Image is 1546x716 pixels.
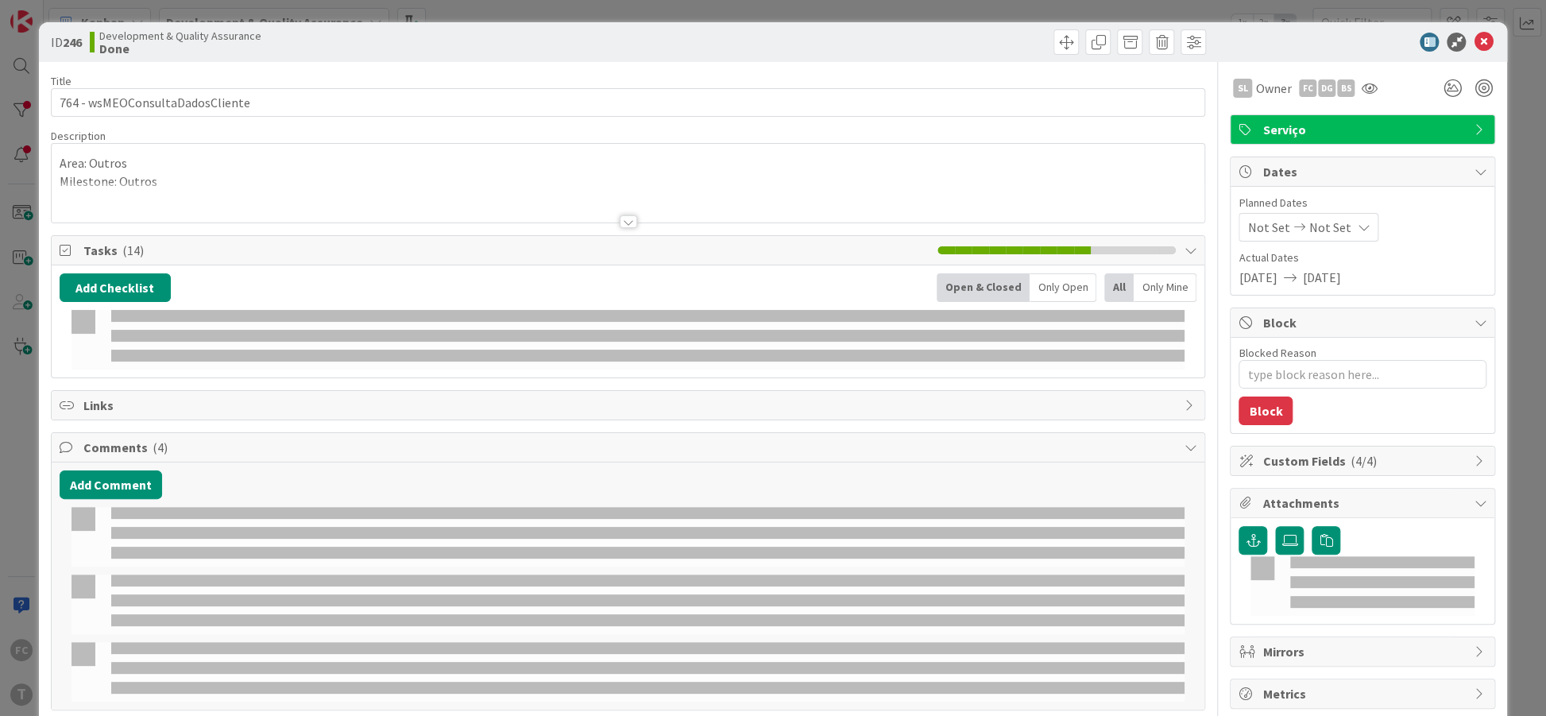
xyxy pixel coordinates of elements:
span: Owner [1255,79,1291,98]
div: DG [1318,79,1335,97]
span: Dates [1262,162,1466,181]
span: Links [83,396,1177,415]
div: BS [1337,79,1355,97]
span: Not Set [1247,218,1289,237]
span: Custom Fields [1262,451,1466,470]
span: ( 4 ) [153,439,168,455]
b: 246 [63,34,82,50]
span: [DATE] [1302,268,1340,287]
div: Only Mine [1134,273,1196,302]
p: Milestone: Outros [60,172,1197,191]
button: Block [1239,397,1293,425]
span: Comments [83,438,1177,457]
span: Development & Quality Assurance [99,29,261,42]
span: Planned Dates [1239,195,1486,211]
label: Title [51,74,72,88]
span: ID [51,33,82,52]
span: Serviço [1262,120,1466,139]
span: Description [51,129,106,143]
span: Not Set [1308,218,1351,237]
button: Add Checklist [60,273,171,302]
span: Block [1262,313,1466,332]
span: Actual Dates [1239,250,1486,266]
span: Attachments [1262,493,1466,513]
input: type card name here... [51,88,1206,117]
span: [DATE] [1239,268,1277,287]
div: Only Open [1030,273,1096,302]
label: Blocked Reason [1239,346,1316,360]
span: ( 4/4 ) [1350,453,1376,469]
button: Add Comment [60,470,162,499]
div: Open & Closed [937,273,1030,302]
span: Mirrors [1262,642,1466,661]
span: ( 14 ) [122,242,144,258]
div: FC [1299,79,1316,97]
div: SL [1233,79,1252,98]
b: Done [99,42,261,55]
span: Tasks [83,241,930,260]
p: Area: Outros [60,154,1197,172]
div: All [1104,273,1134,302]
span: Metrics [1262,684,1466,703]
